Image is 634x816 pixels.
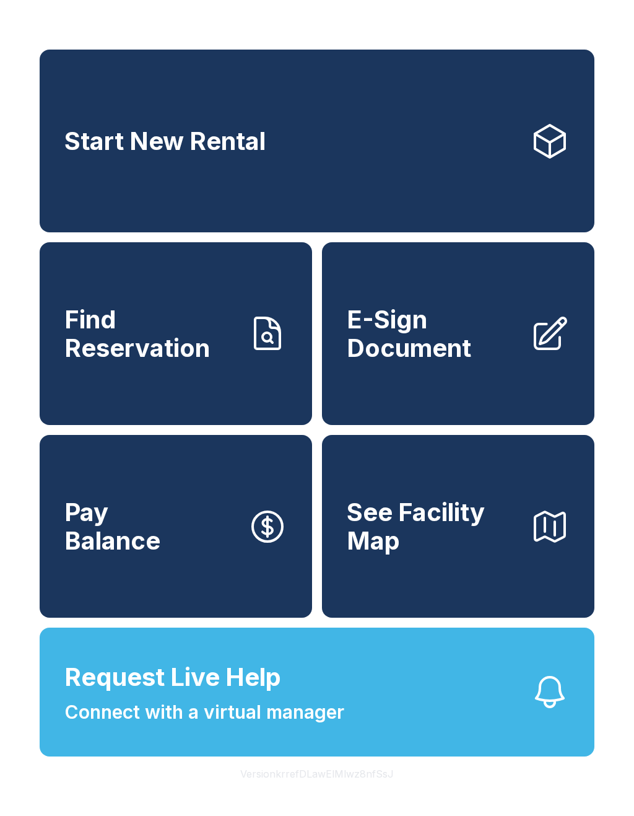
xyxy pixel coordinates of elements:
[64,659,281,696] span: Request Live Help
[40,50,594,232] a: Start New Rental
[347,305,520,362] span: E-Sign Document
[40,242,312,425] a: Find Reservation
[322,242,594,425] a: E-Sign Document
[322,435,594,618] button: See Facility Map
[40,435,312,618] button: PayBalance
[64,127,266,156] span: Start New Rental
[64,305,238,362] span: Find Reservation
[40,628,594,757] button: Request Live HelpConnect with a virtual manager
[64,698,344,726] span: Connect with a virtual manager
[230,757,404,791] button: VersionkrrefDLawElMlwz8nfSsJ
[347,498,520,555] span: See Facility Map
[64,498,160,555] span: Pay Balance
